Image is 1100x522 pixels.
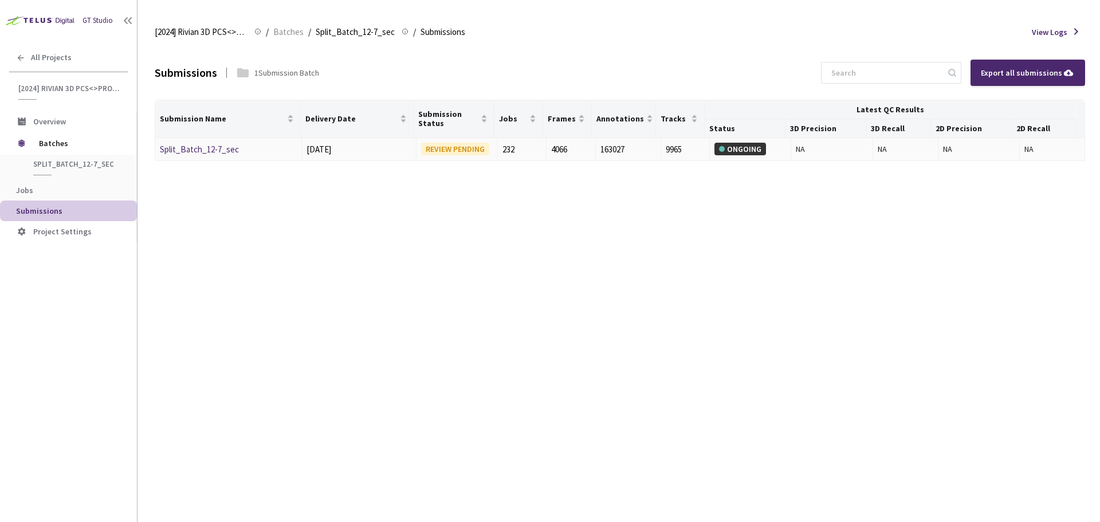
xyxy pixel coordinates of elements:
[308,25,311,39] li: /
[866,119,931,138] th: 3D Recall
[31,53,72,62] span: All Projects
[155,64,217,81] div: Submissions
[714,143,766,155] div: ONGOING
[16,185,33,195] span: Jobs
[1024,143,1080,155] div: NA
[33,226,92,237] span: Project Settings
[82,15,113,26] div: GT Studio
[592,100,657,138] th: Annotations
[307,143,411,156] div: [DATE]
[943,143,1015,155] div: NA
[1012,119,1077,138] th: 2D Recall
[273,25,304,39] span: Batches
[316,25,395,39] span: Split_Batch_12-7_sec
[16,206,62,216] span: Submissions
[39,132,117,155] span: Batches
[271,25,306,38] a: Batches
[600,143,656,156] div: 163027
[414,100,494,138] th: Submission Status
[33,159,118,169] span: Split_Batch_12-7_sec
[494,100,543,138] th: Jobs
[160,144,239,155] a: Split_Batch_12-7_sec
[160,114,285,123] span: Submission Name
[551,143,590,156] div: 4066
[155,100,301,138] th: Submission Name
[596,114,644,123] span: Annotations
[656,100,705,138] th: Tracks
[705,119,785,138] th: Status
[796,143,867,155] div: NA
[254,66,319,79] div: 1 Submission Batch
[666,143,705,156] div: 9965
[33,116,66,127] span: Overview
[661,114,689,123] span: Tracks
[502,143,541,156] div: 232
[155,25,247,39] span: [2024] Rivian 3D PCS<>Production
[421,143,489,155] div: REVIEW PENDING
[705,100,1077,119] th: Latest QC Results
[266,25,269,39] li: /
[878,143,933,155] div: NA
[548,114,576,123] span: Frames
[1032,26,1067,38] span: View Logs
[785,119,866,138] th: 3D Precision
[301,100,414,138] th: Delivery Date
[543,100,592,138] th: Frames
[418,109,478,128] span: Submission Status
[499,114,527,123] span: Jobs
[824,62,946,83] input: Search
[421,25,465,39] span: Submissions
[18,84,121,93] span: [2024] Rivian 3D PCS<>Production
[413,25,416,39] li: /
[981,66,1075,79] div: Export all submissions
[931,119,1012,138] th: 2D Precision
[305,114,398,123] span: Delivery Date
